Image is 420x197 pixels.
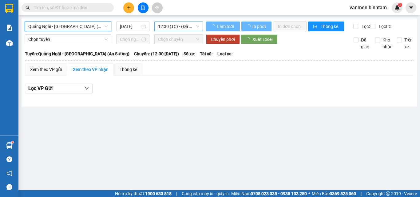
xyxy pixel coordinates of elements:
span: VP [GEOGRAPHIC_DATA] - [11,35,69,41]
span: loading [211,24,216,29]
sup: 1 [12,141,14,143]
button: Xuất Excel [241,34,277,44]
img: warehouse-icon [6,142,13,149]
span: vanmen.binhtam [345,4,392,11]
span: message [6,184,12,190]
span: file-add [141,6,145,10]
span: Trên xe [402,37,415,50]
span: Lọc CR [359,23,375,30]
strong: 0369 525 060 [330,191,356,196]
span: copyright [386,191,390,196]
span: Cung cấp máy in - giấy in: [182,190,230,197]
input: 11/08/2025 [120,23,140,30]
button: In phơi [241,22,271,31]
span: caret-down [408,5,414,10]
span: bar-chart [313,24,318,29]
span: down [84,86,89,91]
input: Tìm tên, số ĐT hoặc mã đơn [34,4,106,11]
span: plus [127,6,131,10]
span: search [26,6,30,10]
button: Chuyển phơi [206,34,240,44]
span: | [361,190,362,197]
span: Quảng Ngãi - Sài Gòn (An Sương) [28,22,108,31]
span: Hỗ trợ kỹ thuật: [115,190,172,197]
span: Lọc CC [376,23,392,30]
span: Thống kê [321,23,339,30]
span: hoa [44,44,82,49]
span: Miền Bắc [312,190,356,197]
img: icon-new-feature [394,5,400,10]
span: notification [6,170,12,176]
div: Xem theo VP gửi [30,66,62,73]
span: Chọn chuyến [158,35,199,44]
button: Làm mới [206,22,240,31]
span: Miền Nam [231,190,307,197]
span: Tài xế: [200,50,213,57]
span: loading [246,24,252,29]
b: Tuyến: Quảng Ngãi - [GEOGRAPHIC_DATA] (An Sương) [25,51,129,56]
span: | [176,190,177,197]
span: aim [155,6,159,10]
button: Lọc VP Gửi [25,84,93,93]
span: question-circle [6,156,12,162]
span: Chuyến: (12:30 [DATE]) [134,50,179,57]
span: In phơi [252,23,267,30]
span: 0932526726 - [52,44,82,49]
sup: 1 [398,3,402,7]
span: Số xe: [184,50,195,57]
span: ⚪️ [308,192,310,195]
span: VP Tân Bình ĐT: [22,22,86,33]
button: aim [152,2,163,13]
span: 1 [399,3,401,7]
img: logo-vxr [5,4,13,13]
span: VP Công Ty - [16,44,82,49]
button: caret-down [406,2,416,13]
button: file-add [138,2,149,13]
button: bar-chartThống kê [308,22,344,31]
span: Loại xe: [217,50,233,57]
img: logo [2,5,21,32]
span: Lọc VP Gửi [28,85,53,92]
button: plus [123,2,134,13]
strong: 0708 023 035 - 0935 103 250 [251,191,307,196]
button: In đơn chọn [273,22,307,31]
span: Nhận: [2,44,82,49]
span: Làm mới [217,23,235,30]
span: 085 88 555 88 [22,22,86,33]
img: solution-icon [6,25,13,31]
input: Chọn ngày [120,36,140,43]
span: 12:30 (TC) - (Đã hủy) [158,22,199,31]
strong: 1900 633 818 [145,191,172,196]
strong: CÔNG TY CP BÌNH TÂM [22,3,83,21]
span: Gửi: [2,35,11,41]
div: Thống kê [120,66,137,73]
span: Chọn tuyến [28,35,108,44]
span: Kho nhận [380,37,395,50]
span: Đã giao [359,37,372,50]
div: Xem theo VP nhận [73,66,109,73]
img: warehouse-icon [6,40,13,46]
